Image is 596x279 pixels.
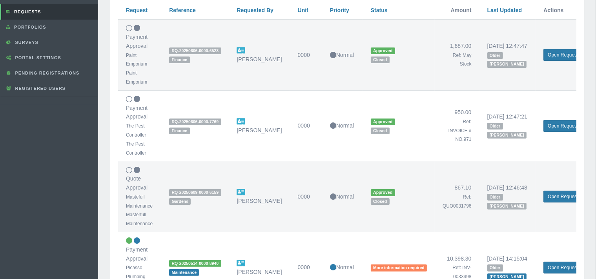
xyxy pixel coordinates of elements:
[453,53,472,67] small: Ref: May Stock
[229,90,290,161] td: [PERSON_NAME]
[435,161,479,232] td: 867.10
[543,49,582,61] a: Open Request
[126,53,147,67] small: Paint Emporium
[322,90,363,161] td: Normal
[169,260,221,267] span: RQ-20250514-0000-8940
[371,7,388,13] a: Status
[13,86,66,91] span: Registered Users
[12,9,41,14] span: Requests
[371,198,390,205] span: Closed
[237,7,273,13] a: Requested By
[126,141,146,156] small: The Pest Controller
[118,161,161,232] td: Quote Approval
[371,189,395,196] span: Approved
[543,262,582,274] a: Open Request
[126,7,148,13] a: Request
[290,161,322,232] td: 0000
[298,7,308,13] a: Unit
[169,189,221,196] span: RQ-20250609-0000-6159
[371,57,390,63] span: Closed
[229,161,290,232] td: [PERSON_NAME]
[330,7,349,13] a: Priority
[487,194,503,201] span: Older
[169,7,196,13] a: Reference
[487,52,503,59] span: Older
[371,264,427,271] span: More information required
[435,90,479,161] td: 950.00
[451,7,472,13] span: Amount
[13,40,38,45] span: Surveys
[169,57,190,63] span: Finance
[322,161,363,232] td: Normal
[371,47,395,54] span: Approved
[229,19,290,90] td: [PERSON_NAME]
[487,123,503,129] span: Older
[12,25,46,29] span: Portfolios
[126,194,153,209] small: Mastefull Maintenance
[169,269,199,276] span: Maintenance
[126,123,146,138] small: The Pest Controller
[543,191,582,202] a: Open Request
[487,61,527,67] span: [PERSON_NAME]
[126,70,147,85] small: Paint Emporium
[118,90,161,161] td: Payment Approval
[443,194,471,209] small: Ref: QUO0031796
[479,161,536,232] td: [DATE] 12:46:48
[487,264,503,271] span: Older
[169,119,221,125] span: RQ-20250606-0000-7769
[487,7,522,13] a: Last Updated
[487,132,527,139] span: [PERSON_NAME]
[322,19,363,90] td: Normal
[118,19,161,90] td: Payment Approval
[13,55,61,60] span: Portal Settings
[543,7,563,13] span: Actions
[290,19,322,90] td: 0000
[448,119,472,142] small: Ref: INVOICE # NO.971
[543,120,582,132] a: Open Request
[290,90,322,161] td: 0000
[169,47,221,54] span: RQ-20250606-0000-6523
[126,212,153,226] small: Masterfull Maintenance
[435,19,479,90] td: 1,687.00
[13,71,80,75] span: Pending Registrations
[371,119,395,125] span: Approved
[169,128,190,134] span: Finance
[487,203,527,210] span: [PERSON_NAME]
[479,19,536,90] td: [DATE] 12:47:47
[169,198,191,205] span: Gardens
[479,90,536,161] td: [DATE] 12:47:21
[371,128,390,134] span: Closed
